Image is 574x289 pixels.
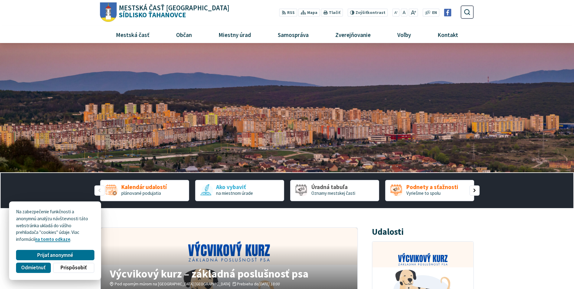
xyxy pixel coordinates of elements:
span: Vyriešme to spolu [406,190,441,196]
div: 1 / 5 [100,180,189,201]
span: Samospráva [275,26,311,43]
a: Logo Sídlisko Ťahanovce, prejsť na domovskú stránku. [100,2,229,22]
span: Mestská časť [GEOGRAPHIC_DATA] [119,5,229,12]
div: 3 / 5 [290,180,379,201]
a: EN [431,10,439,16]
a: Samospráva [267,26,320,43]
span: Miestny úrad [216,26,253,43]
em: [DATE] 18:00 [259,281,280,287]
span: na miestnom úrade [216,190,253,196]
span: RSS [287,10,295,16]
span: Podnety a sťažnosti [406,184,458,190]
span: Mestská časť [113,26,152,43]
button: Prispôsobiť [53,263,94,273]
div: Nasledujúci slajd [469,185,480,196]
a: Zverejňovanie [324,26,382,43]
span: Mapa [307,10,317,16]
h4: Výcvikový kurz – základná poslušnosť psa [110,268,348,279]
a: Mestská časť [105,26,160,43]
span: Občan [174,26,194,43]
h3: Udalosti [372,227,404,237]
span: kontrast [356,10,385,15]
span: Zvýšiť [356,10,367,15]
a: RSS [279,8,297,17]
div: 4 / 5 [385,180,474,201]
button: Zmenšiť veľkosť písma [392,8,400,17]
a: Voľby [386,26,422,43]
a: Úradná tabuľa Oznamy mestskej časti [290,180,379,201]
span: Prebieha do [237,281,280,287]
a: Kontakt [427,26,469,43]
span: Kontakt [435,26,461,43]
span: Zverejňovanie [333,26,373,43]
div: 2 / 5 [195,180,284,201]
button: Odmietnuť [16,263,51,273]
span: Prispôsobiť [61,264,87,271]
span: EN [432,10,437,16]
span: Prijať anonymné [37,252,73,258]
button: Zväčšiť veľkosť písma [408,8,418,17]
a: Miestny úrad [207,26,262,43]
img: Prejsť na Facebook stránku [444,9,451,16]
span: Úradná tabuľa [311,184,355,190]
button: Nastaviť pôvodnú veľkosť písma [401,8,407,17]
a: Mapa [298,8,320,17]
a: Podnety a sťažnosti Vyriešme to spolu [385,180,474,201]
span: Oznamy mestskej časti [311,190,355,196]
span: Pod oporným múrom na [GEOGRAPHIC_DATA] [GEOGRAPHIC_DATA] [115,281,230,287]
img: Prejsť na domovskú stránku [100,2,117,22]
span: Odmietnuť [21,264,45,271]
h1: Sídlisko Ťahanovce [117,5,230,18]
span: plánované podujatia [121,190,161,196]
span: Tlačiť [329,10,340,15]
a: na tomto odkaze [35,236,70,242]
span: Voľby [395,26,413,43]
button: Tlačiť [321,8,343,17]
a: Kalendár udalostí plánované podujatia [100,180,189,201]
div: Predošlý slajd [94,185,105,196]
a: Ako vybaviť na miestnom úrade [195,180,284,201]
button: Prijať anonymné [16,250,94,260]
span: Ako vybaviť [216,184,253,190]
a: Občan [165,26,203,43]
p: Na zabezpečenie funkčnosti a anonymnú analýzu návštevnosti táto webstránka ukladá do vášho prehli... [16,208,94,243]
button: Zvýšiťkontrast [347,8,388,17]
span: Kalendár udalostí [121,184,167,190]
